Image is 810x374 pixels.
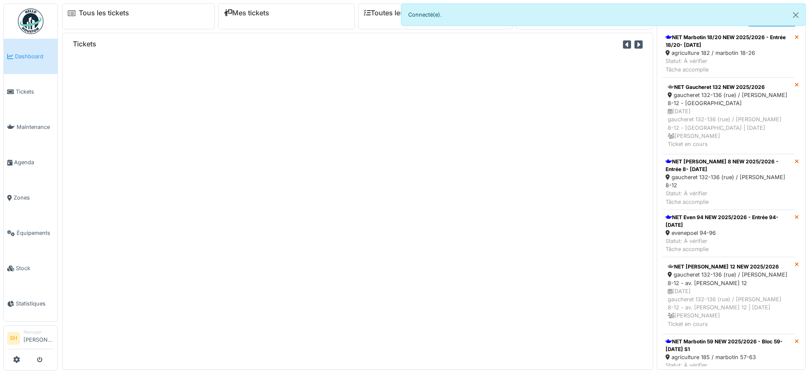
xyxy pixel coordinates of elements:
[666,57,791,73] div: Statut: À vérifier Tâche accomplie
[666,173,791,189] div: gaucheret 132-136 (rue) / [PERSON_NAME] 8-12
[662,210,795,257] a: NET Even 94 NEW 2025/2026 - Entrée 94- [DATE] evenepoel 94-96 Statut: À vérifierTâche accomplie
[401,3,806,26] div: Connecté(e).
[4,215,58,251] a: Équipements
[224,9,269,17] a: Mes tickets
[4,145,58,180] a: Agenda
[666,353,791,361] div: agriculture 185 / marbotin 57-63
[668,91,789,107] div: gaucheret 132-136 (rue) / [PERSON_NAME] 8-12 - [GEOGRAPHIC_DATA]
[662,77,795,154] a: NET Gaucheret 132 NEW 2025/2026 gaucheret 132-136 (rue) / [PERSON_NAME] 8-12 - [GEOGRAPHIC_DATA] ...
[23,329,54,347] li: [PERSON_NAME]
[668,271,789,287] div: gaucheret 132-136 (rue) / [PERSON_NAME] 8-12 - av. [PERSON_NAME] 12
[662,257,795,334] a: NET [PERSON_NAME] 12 NEW 2025/2026 gaucheret 132-136 (rue) / [PERSON_NAME] 8-12 - av. [PERSON_NAM...
[4,109,58,145] a: Maintenance
[15,52,54,60] span: Dashboard
[16,88,54,96] span: Tickets
[666,214,791,229] div: NET Even 94 NEW 2025/2026 - Entrée 94- [DATE]
[14,158,54,166] span: Agenda
[79,9,129,17] a: Tous les tickets
[668,287,789,328] div: [DATE] gaucheret 132-136 (rue) / [PERSON_NAME] 8-12 - av. [PERSON_NAME] 12 | [DATE] [PERSON_NAME]...
[23,329,54,335] div: Manager
[7,332,20,345] li: SH
[17,123,54,131] span: Maintenance
[16,300,54,308] span: Statistiques
[18,9,43,34] img: Badge_color-CXgf-gQk.svg
[4,74,58,109] a: Tickets
[4,180,58,215] a: Zones
[668,263,789,271] div: NET [PERSON_NAME] 12 NEW 2025/2026
[666,237,791,253] div: Statut: À vérifier Tâche accomplie
[668,83,789,91] div: NET Gaucheret 132 NEW 2025/2026
[7,329,54,349] a: SH Manager[PERSON_NAME]
[4,39,58,74] a: Dashboard
[4,286,58,321] a: Statistiques
[73,40,96,48] h6: Tickets
[14,194,54,202] span: Zones
[666,338,791,353] div: NET Marbotin 59 NEW 2025/2026 - Bloc 59- [DATE] S1
[666,49,791,57] div: agriculture 182 / marbotin 18-26
[364,9,427,17] a: Toutes les tâches
[666,158,791,173] div: NET [PERSON_NAME] 8 NEW 2025/2026 - Entrée 8- [DATE]
[666,189,791,206] div: Statut: À vérifier Tâche accomplie
[786,4,805,26] button: Close
[666,34,791,49] div: NET Marbotin 18/20 NEW 2025/2026 - Entrée 18/20- [DATE]
[16,264,54,272] span: Stock
[666,229,791,237] div: evenepoel 94-96
[662,154,795,210] a: NET [PERSON_NAME] 8 NEW 2025/2026 - Entrée 8- [DATE] gaucheret 132-136 (rue) / [PERSON_NAME] 8-12...
[4,251,58,286] a: Stock
[17,229,54,237] span: Équipements
[668,107,789,148] div: [DATE] gaucheret 132-136 (rue) / [PERSON_NAME] 8-12 - [GEOGRAPHIC_DATA] | [DATE] [PERSON_NAME] Ti...
[662,30,795,77] a: NET Marbotin 18/20 NEW 2025/2026 - Entrée 18/20- [DATE] agriculture 182 / marbotin 18-26 Statut: ...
